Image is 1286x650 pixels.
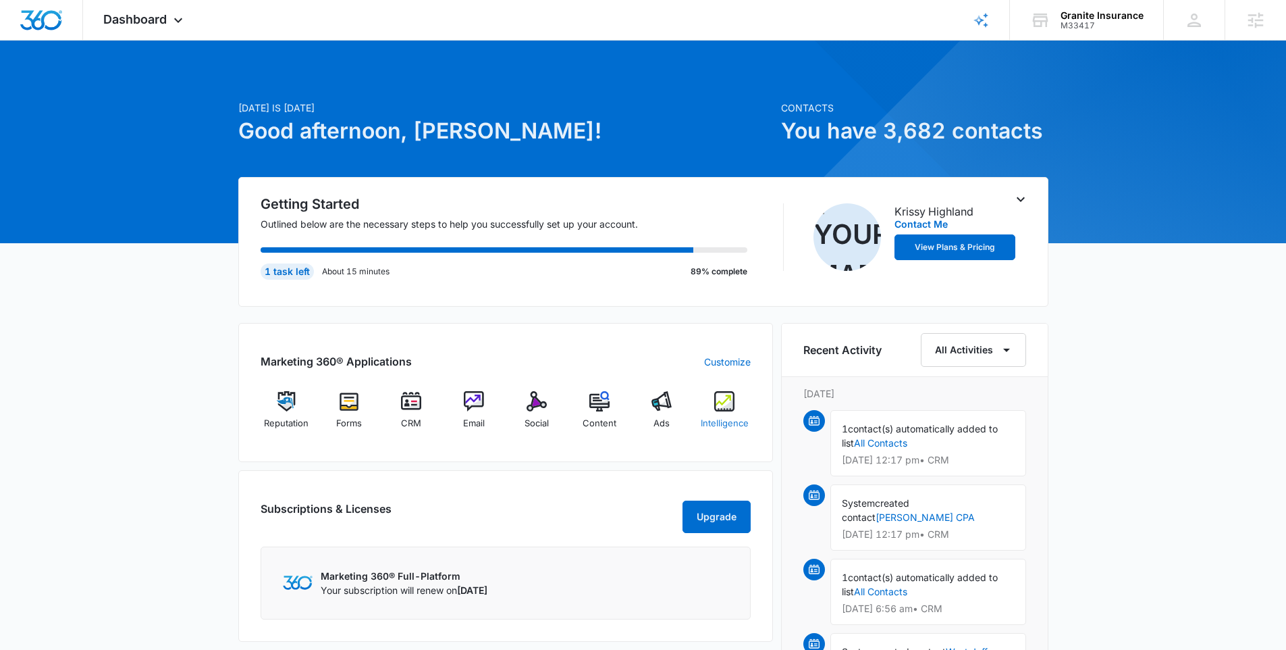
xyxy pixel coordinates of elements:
[682,501,751,533] button: Upgrade
[842,423,848,434] span: 1
[699,391,751,440] a: Intelligence
[842,455,1015,465] p: [DATE] 12:17 pm • CRM
[921,333,1026,367] button: All Activities
[583,417,616,430] span: Content
[238,115,773,147] h1: Good afternoon, [PERSON_NAME]!
[842,497,909,523] span: created contact
[704,355,751,369] a: Customize
[894,234,1016,260] button: View Plans & Pricing
[463,417,485,430] span: Email
[691,266,747,278] p: 89% complete
[573,391,625,440] a: Content
[894,220,948,229] button: Contact Me
[321,583,487,597] p: Your subscription will renew on
[1013,191,1029,207] button: Toggle Collapse
[511,391,563,440] a: Social
[261,353,412,370] h2: Marketing 360® Applications
[842,572,848,583] span: 1
[457,584,487,596] span: [DATE]
[781,115,1048,147] h1: You have 3,682 contacts
[854,586,907,597] a: All Contacts
[653,417,670,430] span: Ads
[525,417,549,430] span: Social
[842,572,998,597] span: contact(s) automatically added to list
[1061,21,1144,30] div: account id
[321,569,487,583] p: Marketing 360® Full-Platform
[264,417,309,430] span: Reputation
[842,530,1015,539] p: [DATE] 12:17 pm • CRM
[323,391,375,440] a: Forms
[336,417,362,430] span: Forms
[448,391,500,440] a: Email
[701,417,749,430] span: Intelligence
[385,391,437,440] a: CRM
[781,101,1048,115] p: Contacts
[854,437,907,449] a: All Contacts
[283,576,313,590] img: Marketing 360 Logo
[261,217,764,231] p: Outlined below are the necessary steps to help you successfully set up your account.
[261,391,313,440] a: Reputation
[322,266,390,278] p: About 15 minutes
[261,264,314,280] div: 1 task left
[842,604,1015,614] p: [DATE] 6:56 am • CRM
[813,203,881,271] img: Your Marketing Consultant Team
[103,12,167,26] span: Dashboard
[876,511,975,523] a: [PERSON_NAME] CPA
[261,501,392,528] h2: Subscriptions & Licenses
[238,101,773,115] p: [DATE] is [DATE]
[894,203,973,220] p: Krissy Highland
[636,391,688,440] a: Ads
[803,386,1026,401] p: [DATE]
[401,417,421,430] span: CRM
[842,423,998,449] span: contact(s) automatically added to list
[1061,10,1144,21] div: account name
[842,497,875,509] span: System
[803,342,882,358] h6: Recent Activity
[261,194,764,214] h2: Getting Started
